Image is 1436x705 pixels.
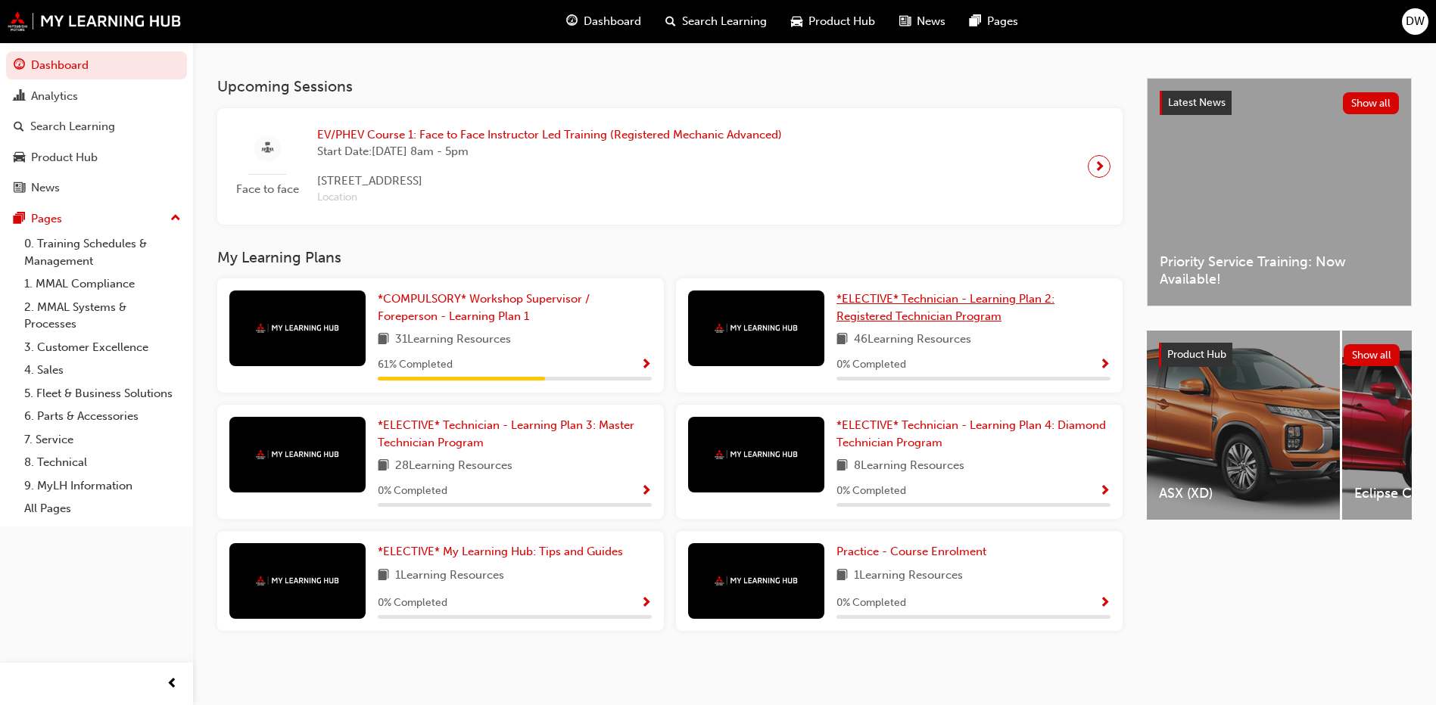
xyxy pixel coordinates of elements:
a: search-iconSearch Learning [653,6,779,37]
span: EV/PHEV Course 1: Face to Face Instructor Led Training (Registered Mechanic Advanced) [317,126,782,144]
span: Practice - Course Enrolment [836,545,986,558]
button: Show Progress [1099,594,1110,613]
span: up-icon [170,209,181,228]
a: 9. MyLH Information [18,474,187,498]
span: 1 Learning Resources [395,567,504,585]
span: Dashboard [584,13,641,30]
a: news-iconNews [887,6,958,37]
span: search-icon [665,12,676,31]
button: Show all [1343,92,1400,114]
span: Product Hub [1167,348,1226,361]
a: 4. Sales [18,359,187,382]
span: DW [1406,13,1425,30]
a: Product Hub [6,144,187,172]
span: Face to face [229,181,305,198]
a: *ELECTIVE* Technician - Learning Plan 4: Diamond Technician Program [836,417,1110,451]
span: news-icon [14,182,25,195]
a: 8. Technical [18,451,187,474]
span: Location [317,189,782,207]
a: car-iconProduct Hub [779,6,887,37]
span: pages-icon [970,12,981,31]
span: book-icon [378,331,389,349]
span: Show Progress [640,359,652,372]
span: book-icon [836,567,848,585]
a: 6. Parts & Accessories [18,405,187,428]
div: Pages [31,210,62,228]
span: Start Date: [DATE] 8am - 5pm [317,143,782,160]
span: Priority Service Training: Now Available! [1160,253,1399,287]
span: *ELECTIVE* Technician - Learning Plan 4: Diamond Technician Program [836,418,1106,449]
a: 1. MMAL Compliance [18,272,187,296]
span: Pages [987,13,1018,30]
span: guage-icon [14,59,25,73]
span: book-icon [836,331,848,349]
a: 5. Fleet & Business Solutions [18,382,187,405]
a: Latest NewsShow all [1160,91,1399,115]
a: All Pages [18,497,187,520]
span: guage-icon [566,12,578,31]
span: next-icon [1094,156,1105,177]
a: News [6,174,187,202]
img: mmal [715,323,798,333]
div: Product Hub [31,149,98,166]
span: search-icon [14,120,24,134]
span: ASX (XD) [1159,485,1328,502]
span: 0 % Completed [378,595,447,612]
button: DW [1402,8,1428,35]
a: 7. Service [18,428,187,452]
span: 46 Learning Resources [854,331,971,349]
a: Practice - Course Enrolment [836,543,992,561]
span: 0 % Completed [836,356,906,374]
span: 8 Learning Resources [854,457,964,476]
a: Face to faceEV/PHEV Course 1: Face to Face Instructor Led Training (Registered Mechanic Advanced)... [229,120,1110,213]
span: 31 Learning Resources [395,331,511,349]
a: Analytics [6,82,187,110]
a: Search Learning [6,113,187,141]
span: [STREET_ADDRESS] [317,172,782,190]
img: mmal [256,576,339,585]
a: ASX (XD) [1147,331,1340,520]
span: 1 Learning Resources [854,567,963,585]
span: car-icon [14,151,25,165]
div: Search Learning [30,118,115,135]
span: news-icon [899,12,911,31]
span: Search Learning [682,13,767,30]
button: Show Progress [1099,482,1110,501]
button: Pages [6,205,187,233]
span: *ELECTIVE* Technician - Learning Plan 2: Registered Technician Program [836,292,1054,323]
span: book-icon [378,567,389,585]
a: Dashboard [6,51,187,79]
span: News [917,13,945,30]
a: 0. Training Schedules & Management [18,232,187,272]
a: 2. MMAL Systems & Processes [18,296,187,336]
span: chart-icon [14,90,25,104]
span: Show Progress [1099,359,1110,372]
span: Latest News [1168,96,1226,109]
span: 28 Learning Resources [395,457,512,476]
span: Show Progress [1099,597,1110,610]
span: *ELECTIVE* My Learning Hub: Tips and Guides [378,545,623,558]
a: *COMPULSORY* Workshop Supervisor / Foreperson - Learning Plan 1 [378,290,652,325]
span: book-icon [836,457,848,476]
a: pages-iconPages [958,6,1030,37]
span: Product Hub [808,13,875,30]
span: car-icon [791,12,802,31]
button: Show Progress [1099,356,1110,374]
button: Show Progress [640,356,652,374]
a: 3. Customer Excellence [18,336,187,359]
button: Show Progress [640,482,652,501]
span: *ELECTIVE* Technician - Learning Plan 3: Master Technician Program [378,418,634,449]
img: mmal [715,576,798,585]
span: Show Progress [640,597,652,610]
a: *ELECTIVE* Technician - Learning Plan 2: Registered Technician Program [836,290,1110,325]
a: *ELECTIVE* Technician - Learning Plan 3: Master Technician Program [378,417,652,451]
div: Analytics [31,88,78,105]
img: mmal [256,449,339,459]
span: prev-icon [167,675,178,694]
span: 0 % Completed [836,595,906,612]
a: Latest NewsShow allPriority Service Training: Now Available! [1147,78,1412,306]
img: mmal [8,11,182,31]
img: mmal [256,323,339,333]
h3: My Learning Plans [217,249,1123,266]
